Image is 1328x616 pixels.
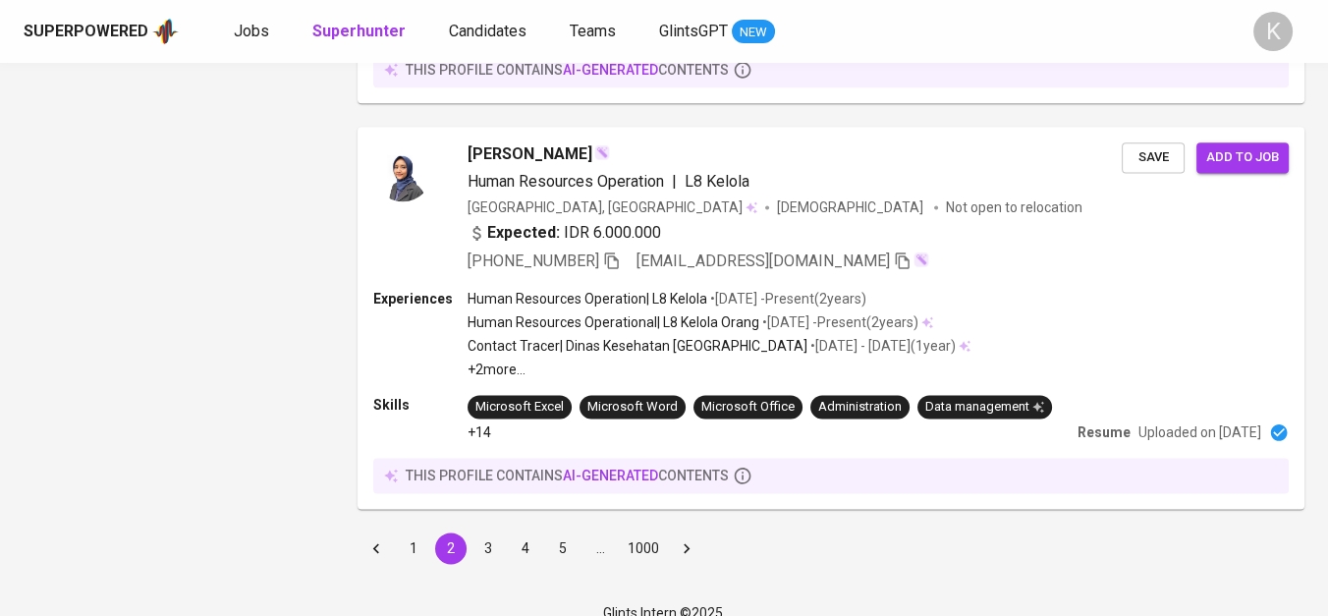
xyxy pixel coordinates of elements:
[487,221,560,245] b: Expected:
[475,398,564,417] div: Microsoft Excel
[468,360,970,379] p: +2 more ...
[406,466,729,485] p: this profile contains contents
[468,336,807,356] p: Contact Tracer | Dinas Kesehatan [GEOGRAPHIC_DATA]
[1138,422,1261,442] p: Uploaded on [DATE]
[913,252,929,267] img: magic_wand.svg
[449,22,526,40] span: Candidates
[1132,146,1175,169] span: Save
[468,197,757,217] div: [GEOGRAPHIC_DATA], [GEOGRAPHIC_DATA]
[759,312,918,332] p: • [DATE] - Present ( 2 years )
[659,22,728,40] span: GlintsGPT
[234,22,269,40] span: Jobs
[594,144,610,160] img: magic_wand.svg
[1206,146,1279,169] span: Add to job
[925,398,1044,417] div: Data management
[563,468,658,483] span: AI-generated
[777,197,926,217] span: [DEMOGRAPHIC_DATA]
[406,60,729,80] p: this profile contains contents
[570,20,620,44] a: Teams
[373,395,468,415] p: Skills
[360,532,392,564] button: Go to previous page
[636,252,890,270] span: [EMAIL_ADDRESS][DOMAIN_NAME]
[510,532,541,564] button: Go to page 4
[672,170,677,194] span: |
[449,20,530,44] a: Candidates
[707,289,866,308] p: • [DATE] - Present ( 2 years )
[818,398,902,417] div: Administration
[468,252,599,270] span: [PHONE_NUMBER]
[234,20,273,44] a: Jobs
[472,532,504,564] button: Go to page 3
[570,22,616,40] span: Teams
[24,21,148,43] div: Superpowered
[435,532,467,564] button: page 2
[312,20,410,44] a: Superhunter
[584,538,616,558] div: …
[563,62,658,78] span: AI-generated
[622,532,665,564] button: Go to page 1000
[946,197,1082,217] p: Not open to relocation
[468,142,592,166] span: [PERSON_NAME]
[701,398,795,417] div: Microsoft Office
[671,532,702,564] button: Go to next page
[468,221,661,245] div: IDR 6.000.000
[1122,142,1185,173] button: Save
[152,17,179,46] img: app logo
[732,23,775,42] span: NEW
[1253,12,1293,51] div: K
[468,172,664,191] span: Human Resources Operation
[358,127,1304,509] a: [PERSON_NAME]Human Resources Operation|L8 Kelola[GEOGRAPHIC_DATA], [GEOGRAPHIC_DATA][DEMOGRAPHIC_...
[685,172,749,191] span: L8 Kelola
[807,336,956,356] p: • [DATE] - [DATE] ( 1 year )
[468,422,491,442] p: +14
[398,532,429,564] button: Go to page 1
[373,289,468,308] p: Experiences
[1078,422,1131,442] p: Resume
[373,142,432,201] img: c0f4bad76d6ede0fe882628c0352a582.jpeg
[468,289,707,308] p: Human Resources Operation | L8 Kelola
[358,532,705,564] nav: pagination navigation
[587,398,678,417] div: Microsoft Word
[547,532,579,564] button: Go to page 5
[312,22,406,40] b: Superhunter
[24,17,179,46] a: Superpoweredapp logo
[659,20,775,44] a: GlintsGPT NEW
[1196,142,1289,173] button: Add to job
[468,312,759,332] p: Human Resources Operational | L8 Kelola Orang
